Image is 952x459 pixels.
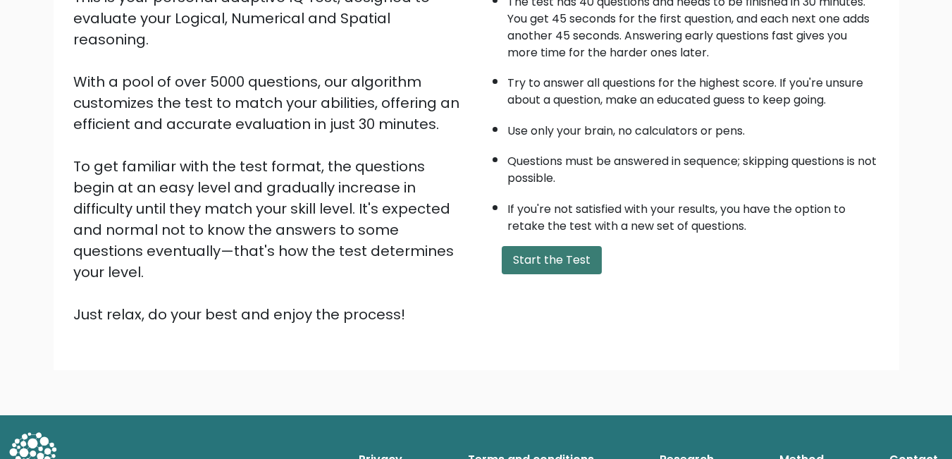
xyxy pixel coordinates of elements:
li: Use only your brain, no calculators or pens. [507,116,879,140]
li: Try to answer all questions for the highest score. If you're unsure about a question, make an edu... [507,68,879,109]
button: Start the Test [502,246,602,274]
li: Questions must be answered in sequence; skipping questions is not possible. [507,146,879,187]
li: If you're not satisfied with your results, you have the option to retake the test with a new set ... [507,194,879,235]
